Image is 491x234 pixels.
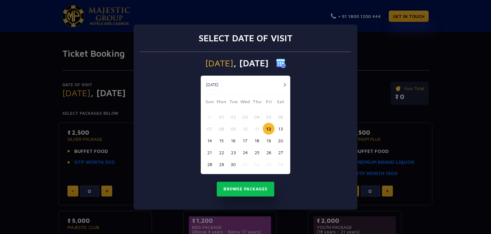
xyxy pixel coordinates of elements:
button: 01 [239,158,251,170]
span: Tue [227,98,239,107]
button: 31 [204,111,215,123]
img: calender icon [276,58,286,68]
h3: Select date of visit [199,33,292,44]
button: 02 [251,158,263,170]
button: 12 [263,123,275,135]
button: 26 [263,146,275,158]
span: Thu [251,98,263,107]
button: 11 [251,123,263,135]
button: 15 [215,135,227,146]
span: Fri [263,98,275,107]
button: 06 [275,111,286,123]
button: 29 [215,158,227,170]
button: 23 [227,146,239,158]
button: 04 [275,158,286,170]
button: 04 [251,111,263,123]
span: Sun [204,98,215,107]
button: 30 [227,158,239,170]
button: [DATE] [202,80,222,90]
span: Sat [275,98,286,107]
button: 19 [263,135,275,146]
button: 10 [239,123,251,135]
button: 01 [215,111,227,123]
button: 03 [239,111,251,123]
button: 18 [251,135,263,146]
button: 02 [227,111,239,123]
button: 28 [204,158,215,170]
button: 14 [204,135,215,146]
button: 21 [204,146,215,158]
button: Browse Packages [217,182,274,196]
button: 16 [227,135,239,146]
button: 27 [275,146,286,158]
button: 25 [251,146,263,158]
button: 24 [239,146,251,158]
button: 17 [239,135,251,146]
button: 09 [227,123,239,135]
span: Wed [239,98,251,107]
button: 20 [275,135,286,146]
button: 05 [263,111,275,123]
button: 13 [275,123,286,135]
span: [DATE] [205,59,233,68]
span: , [DATE] [233,59,269,68]
button: 08 [215,123,227,135]
button: 07 [204,123,215,135]
button: 03 [263,158,275,170]
button: 22 [215,146,227,158]
span: Mon [215,98,227,107]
